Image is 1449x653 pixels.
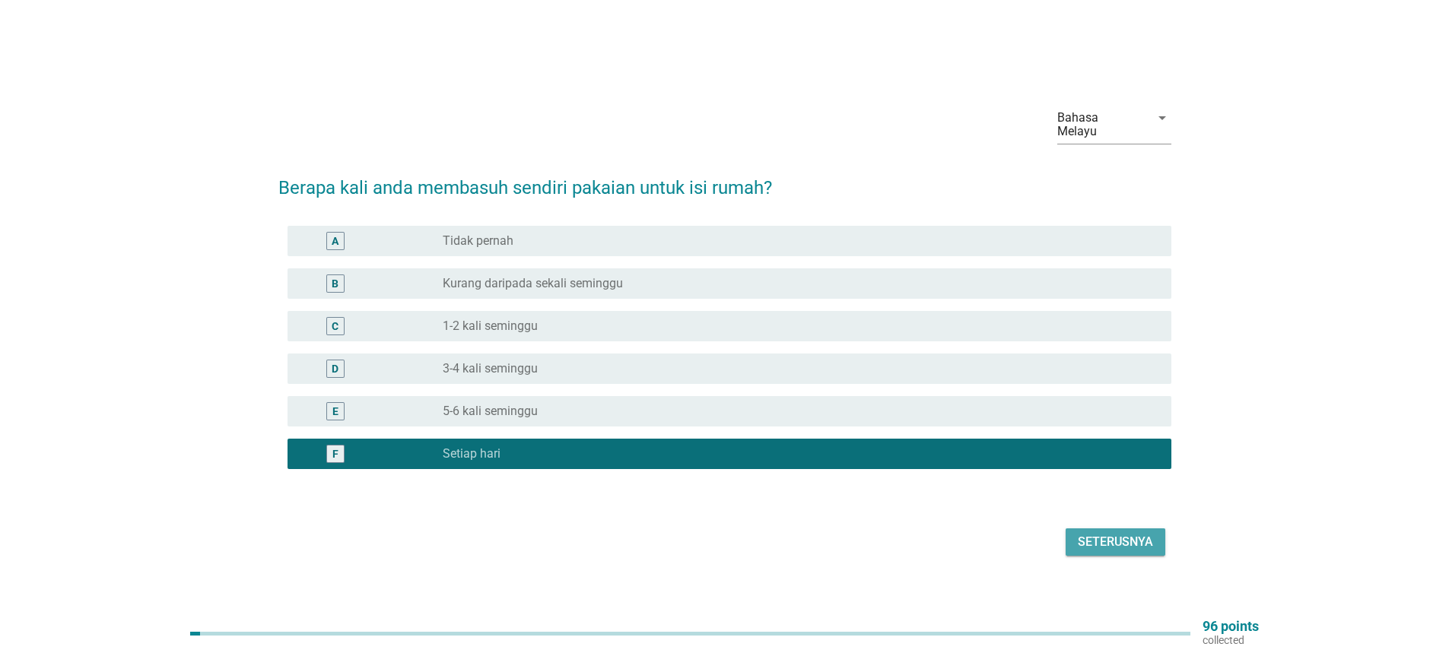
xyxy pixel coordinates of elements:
div: A [332,233,338,249]
label: Tidak pernah [443,233,513,249]
label: 3-4 kali seminggu [443,361,538,376]
h2: Berapa kali anda membasuh sendiri pakaian untuk isi rumah? [278,159,1171,201]
div: F [332,445,338,461]
label: 1-2 kali seminggu [443,319,538,334]
p: 96 points [1203,620,1259,633]
div: Bahasa Melayu [1057,111,1141,138]
div: E [332,403,338,419]
button: Seterusnya [1066,528,1165,556]
div: Seterusnya [1078,533,1153,551]
label: Kurang daripada sekali seminggu [443,276,623,291]
div: B [332,275,338,291]
p: collected [1203,633,1259,647]
label: Setiap hari [443,446,500,461]
div: D [332,360,338,376]
i: arrow_drop_down [1153,109,1171,127]
div: C [332,318,338,334]
label: 5-6 kali seminggu [443,404,538,419]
